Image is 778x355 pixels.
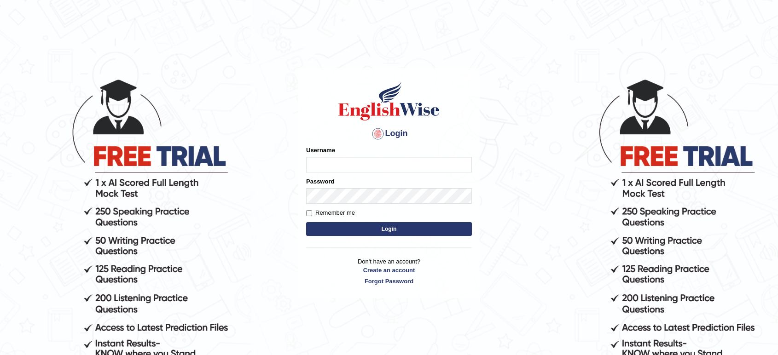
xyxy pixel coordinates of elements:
[306,177,334,186] label: Password
[337,80,441,122] img: Logo of English Wise sign in for intelligent practice with AI
[306,222,472,236] button: Login
[306,266,472,275] a: Create an account
[306,257,472,286] p: Don't have an account?
[306,277,472,286] a: Forgot Password
[306,146,335,155] label: Username
[306,208,355,218] label: Remember me
[306,210,312,216] input: Remember me
[306,126,472,141] h4: Login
